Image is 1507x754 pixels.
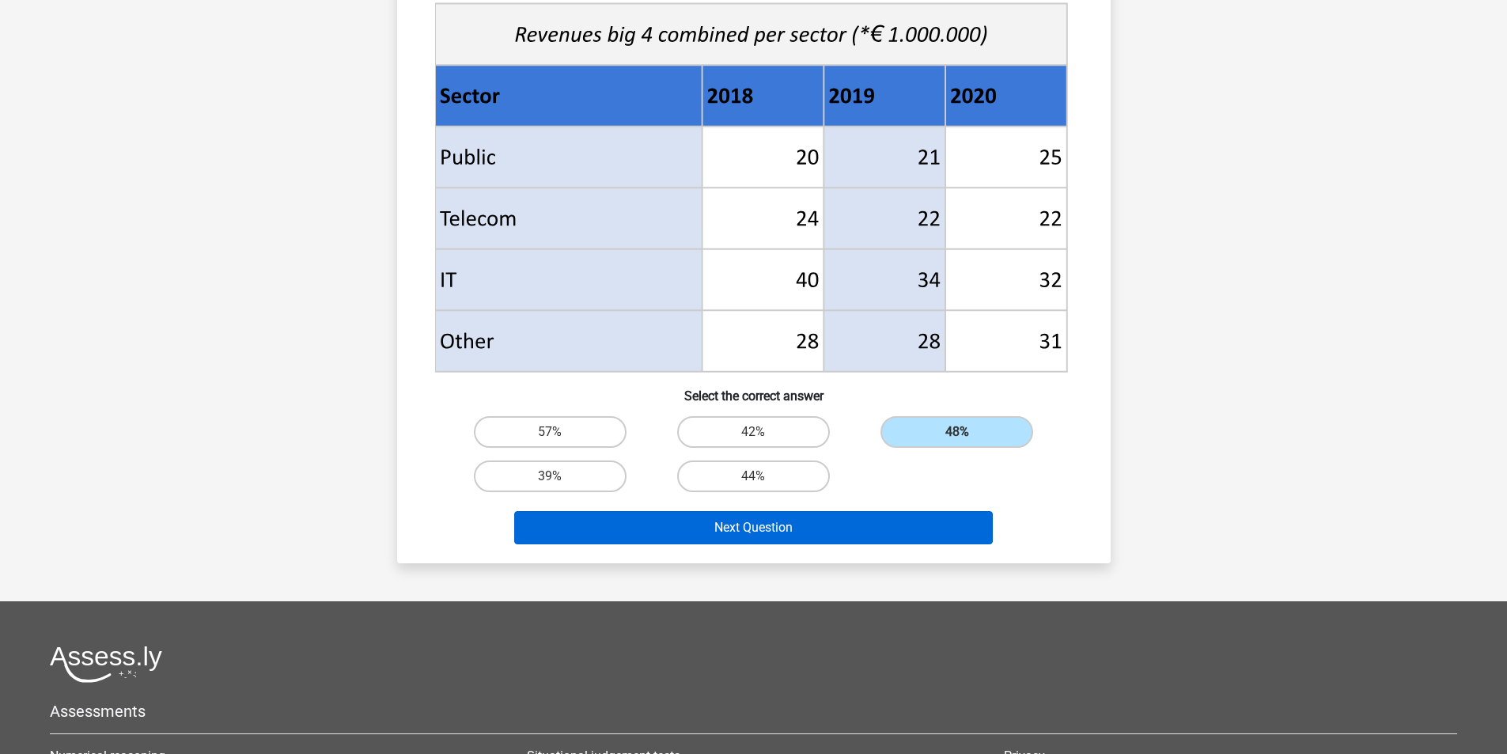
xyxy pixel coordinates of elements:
h5: Assessments [50,702,1457,721]
button: Next Question [514,511,993,544]
label: 39% [474,460,627,492]
img: Assessly logo [50,646,162,683]
label: 44% [677,460,830,492]
h6: Select the correct answer [422,376,1085,404]
label: 48% [880,416,1033,448]
label: 57% [474,416,627,448]
label: 42% [677,416,830,448]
